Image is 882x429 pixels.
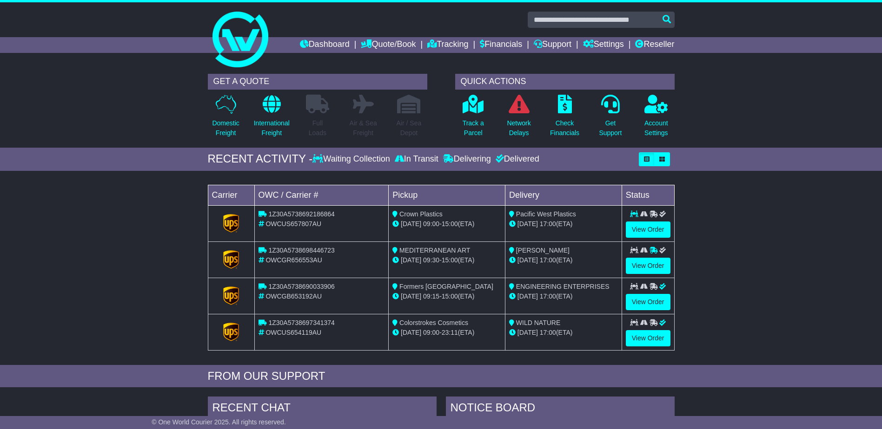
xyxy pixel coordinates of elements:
[423,220,439,227] span: 09:00
[427,37,468,53] a: Tracking
[392,328,501,338] div: - (ETA)
[480,37,522,53] a: Financials
[534,37,571,53] a: Support
[441,154,493,164] div: Delivering
[626,330,670,346] a: View Order
[350,118,377,138] p: Air & Sea Freight
[622,185,674,205] td: Status
[516,210,576,218] span: Pacific West Plastics
[442,256,458,264] span: 15:00
[493,154,539,164] div: Delivered
[516,319,560,326] span: WILD NATURE
[223,286,239,305] img: GetCarrierServiceLogo
[397,118,422,138] p: Air / Sea Depot
[598,94,622,143] a: GetSupport
[399,319,468,326] span: Colorstrokes Cosmetics
[208,74,427,90] div: GET A QUOTE
[208,370,675,383] div: FROM OUR SUPPORT
[399,210,443,218] span: Crown Plastics
[401,220,421,227] span: [DATE]
[399,247,470,254] span: MEDITERRANEAN ART
[399,283,493,290] span: Formers [GEOGRAPHIC_DATA]
[442,220,458,227] span: 15:00
[389,185,505,205] td: Pickup
[550,118,579,138] p: Check Financials
[306,118,329,138] p: Full Loads
[268,283,334,290] span: 1Z30A5738690033906
[540,220,556,227] span: 17:00
[268,210,334,218] span: 1Z30A5738692186864
[516,283,610,290] span: ENGINEERING ENTERPRISES
[265,220,321,227] span: OWCUS657807AU
[423,256,439,264] span: 09:30
[268,319,334,326] span: 1Z30A5738697341374
[268,247,334,254] span: 1Z30A5738698446723
[517,329,538,336] span: [DATE]
[223,214,239,233] img: GetCarrierServiceLogo
[254,185,389,205] td: OWC / Carrier #
[509,328,618,338] div: (ETA)
[583,37,624,53] a: Settings
[455,74,675,90] div: QUICK ACTIONS
[463,118,484,138] p: Track a Parcel
[392,255,501,265] div: - (ETA)
[446,396,675,422] div: NOTICE BOARD
[208,396,437,422] div: RECENT CHAT
[442,292,458,300] span: 15:00
[401,256,421,264] span: [DATE]
[223,323,239,341] img: GetCarrierServiceLogo
[265,292,322,300] span: OWCGB653192AU
[423,329,439,336] span: 09:00
[509,255,618,265] div: (ETA)
[599,118,622,138] p: Get Support
[635,37,674,53] a: Reseller
[540,256,556,264] span: 17:00
[254,118,290,138] p: International Freight
[507,118,531,138] p: Network Delays
[223,250,239,269] img: GetCarrierServiceLogo
[208,185,254,205] td: Carrier
[265,329,321,336] span: OWCUS654119AU
[505,185,622,205] td: Delivery
[300,37,350,53] a: Dashboard
[392,292,501,301] div: - (ETA)
[644,94,669,143] a: AccountSettings
[550,94,580,143] a: CheckFinancials
[312,154,392,164] div: Waiting Collection
[212,94,239,143] a: DomesticFreight
[516,247,570,254] span: [PERSON_NAME]
[265,256,322,264] span: OWCGR656553AU
[462,94,484,143] a: Track aParcel
[626,258,670,274] a: View Order
[253,94,290,143] a: InternationalFreight
[644,118,668,138] p: Account Settings
[392,219,501,229] div: - (ETA)
[540,329,556,336] span: 17:00
[509,292,618,301] div: (ETA)
[517,256,538,264] span: [DATE]
[208,152,313,166] div: RECENT ACTIVITY -
[540,292,556,300] span: 17:00
[626,221,670,238] a: View Order
[626,294,670,310] a: View Order
[442,329,458,336] span: 23:11
[152,418,286,426] span: © One World Courier 2025. All rights reserved.
[509,219,618,229] div: (ETA)
[423,292,439,300] span: 09:15
[361,37,416,53] a: Quote/Book
[392,154,441,164] div: In Transit
[212,118,239,138] p: Domestic Freight
[517,292,538,300] span: [DATE]
[506,94,531,143] a: NetworkDelays
[517,220,538,227] span: [DATE]
[401,329,421,336] span: [DATE]
[401,292,421,300] span: [DATE]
